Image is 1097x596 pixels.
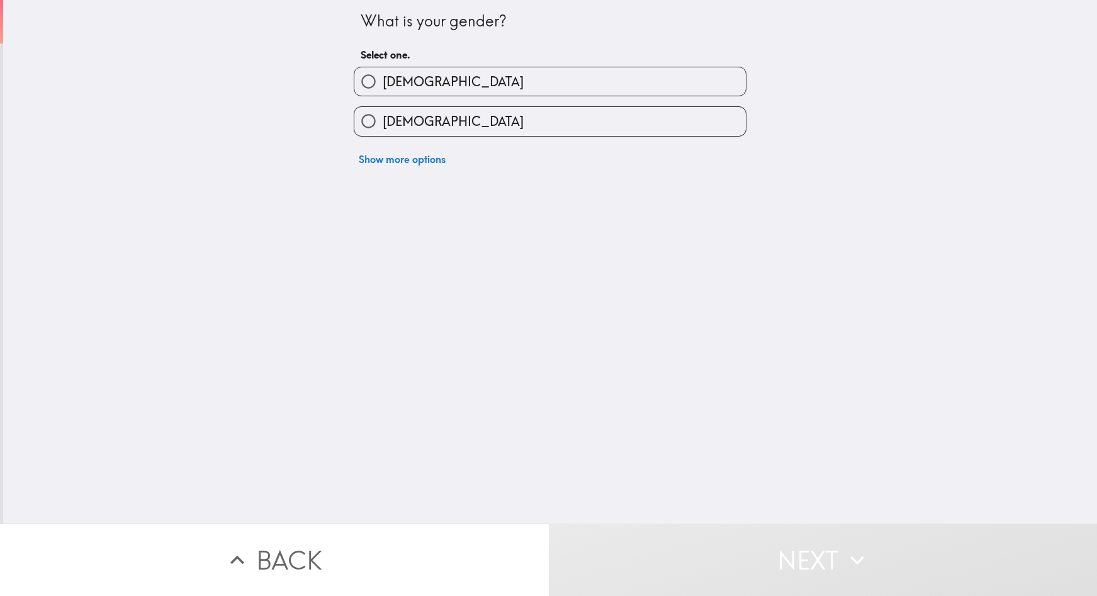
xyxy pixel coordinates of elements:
[383,73,524,91] span: [DEMOGRAPHIC_DATA]
[361,48,740,62] h6: Select one.
[354,107,746,135] button: [DEMOGRAPHIC_DATA]
[354,67,746,96] button: [DEMOGRAPHIC_DATA]
[354,147,451,172] button: Show more options
[383,113,524,130] span: [DEMOGRAPHIC_DATA]
[361,11,740,32] div: What is your gender?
